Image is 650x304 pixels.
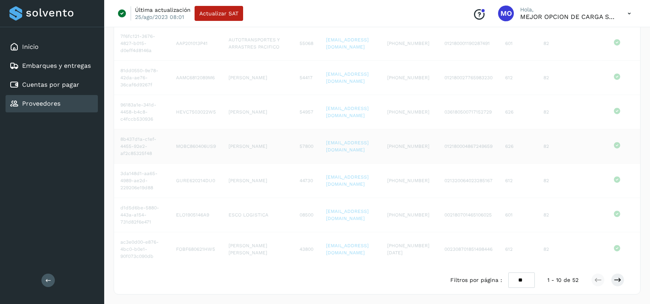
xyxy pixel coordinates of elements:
td: AUTOTRANSPORTES Y ARRASTRES PACIFICO [222,26,293,61]
td: 43800 [293,232,320,266]
td: 57800 [293,129,320,164]
td: 626 [499,129,537,164]
td: 012180027765983230 [438,61,499,95]
td: d1d5d6be-5880-443a-a154-731d82f6e471 [114,198,170,232]
td: 012180001190287491 [438,26,499,61]
p: Hola, [520,6,615,13]
a: Embarques y entregas [22,62,91,69]
td: 7f6fc121-3676-4827-b015-d0eff4d8146a [114,26,170,61]
td: 601 [499,26,537,61]
span: 1 - 10 de 52 [547,276,579,284]
a: [EMAIL_ADDRESS][DOMAIN_NAME] [326,140,369,153]
div: Cuentas por pagar [6,76,98,93]
td: ELO1905146A9 [170,198,222,232]
td: 82 [537,198,594,232]
td: GURE620214DU0 [170,164,222,198]
td: 81dd0550-9e78-42da-ae76-36caf6d9267f [114,61,170,95]
span: [PHONE_NUMBER] [387,144,429,149]
td: [PERSON_NAME] [PERSON_NAME] [222,232,293,266]
button: Actualizar SAT [195,6,243,21]
p: MEJOR OPCION DE CARGA S DE RL DE CV [520,13,615,21]
a: Proveedores [22,100,60,107]
td: 82 [537,95,594,129]
td: 82 [537,232,594,266]
a: [EMAIL_ADDRESS][DOMAIN_NAME] [326,174,369,187]
a: [EMAIL_ADDRESS][DOMAIN_NAME] [326,243,369,256]
p: 25/ago/2023 08:01 [135,13,184,21]
a: Cuentas por pagar [22,81,79,88]
td: 612 [499,232,537,266]
td: HEVC7503022W5 [170,95,222,129]
td: [PERSON_NAME] [222,164,293,198]
span: [PHONE_NUMBER] [387,75,429,80]
a: [EMAIL_ADDRESS][DOMAIN_NAME] [326,209,369,221]
a: [EMAIL_ADDRESS][DOMAIN_NAME] [326,106,369,118]
td: [PERSON_NAME] [222,61,293,95]
td: 54417 [293,61,320,95]
span: [PHONE_NUMBER] [387,41,429,46]
td: 3da148d1-aa65-4989-ae2d-229206e19d88 [114,164,170,198]
div: Embarques y entregas [6,57,98,75]
div: Proveedores [6,95,98,112]
td: 55068 [293,26,320,61]
td: 002308701851498446 [438,232,499,266]
a: [EMAIL_ADDRESS][DOMAIN_NAME] [326,37,369,50]
td: 002180701465106025 [438,198,499,232]
td: 54957 [293,95,320,129]
a: [EMAIL_ADDRESS][DOMAIN_NAME] [326,71,369,84]
td: AAP201013P41 [170,26,222,61]
td: AAMC6812089M6 [170,61,222,95]
td: 601 [499,198,537,232]
span: [PHONE_NUMBER] [387,178,429,183]
span: Actualizar SAT [199,11,238,16]
td: MOBC860406US9 [170,129,222,164]
td: [PERSON_NAME] [222,95,293,129]
td: 96183a1e-341d-4458-b4c8-c4fccb530936 [114,95,170,129]
td: 8b437d1a-c1ef-4455-92e2-af2c85325f48 [114,129,170,164]
td: ESCO LOGISTICA [222,198,293,232]
span: [PHONE_NUMBER] [387,109,429,115]
td: 036180500717152729 [438,95,499,129]
td: ac3e0d00-e876-4bc0-b0e1-90f073c090db [114,232,170,266]
p: Última actualización [135,6,191,13]
a: Inicio [22,43,39,50]
td: 82 [537,164,594,198]
td: 021320064023285167 [438,164,499,198]
td: 82 [537,26,594,61]
td: FOBF680621HW5 [170,232,222,266]
span: Filtros por página : [450,276,502,284]
td: 612 [499,164,537,198]
td: [PERSON_NAME] [222,129,293,164]
td: 44730 [293,164,320,198]
td: 08500 [293,198,320,232]
td: 82 [537,61,594,95]
div: Inicio [6,38,98,56]
span: [PHONE_NUMBER] [387,212,429,218]
td: 012180004867249659 [438,129,499,164]
span: [PHONE_NUMBER][DATE] [387,243,429,256]
td: 82 [537,129,594,164]
td: 626 [499,95,537,129]
td: 612 [499,61,537,95]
